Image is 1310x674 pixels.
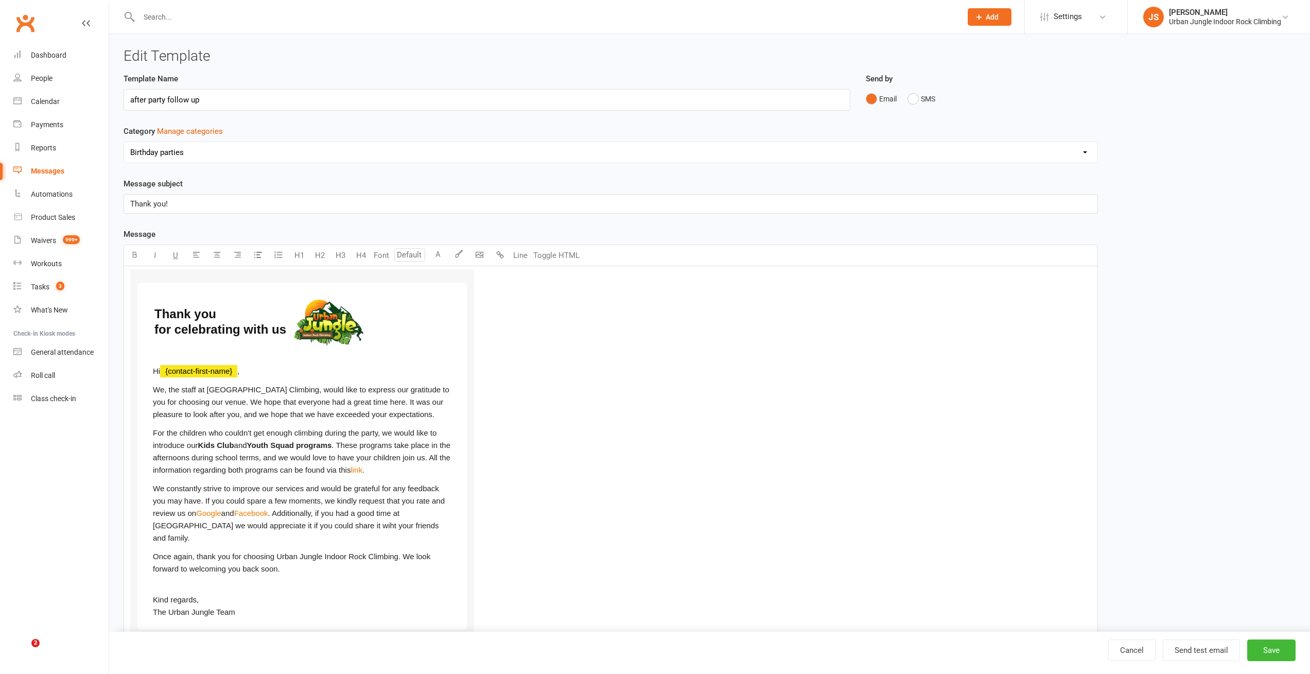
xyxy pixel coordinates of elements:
[986,13,999,21] span: Add
[510,245,531,266] button: Line
[968,8,1011,26] button: Add
[13,387,109,410] a: Class kiosk mode
[13,275,109,299] a: Tasks 3
[13,183,109,206] a: Automations
[13,67,109,90] a: People
[31,236,56,245] div: Waivers
[31,74,53,82] div: People
[866,73,893,85] label: Send by
[1169,17,1281,26] div: Urban Jungle Indoor Rock Climbing
[124,73,178,85] label: Template Name
[153,595,199,604] span: Kind regards,
[1247,640,1296,661] button: Save
[157,125,223,137] button: Category
[31,167,64,175] div: Messages
[31,283,49,291] div: Tasks
[153,385,451,419] span: We, the staff at [GEOGRAPHIC_DATA] Climbing, would like to express our gratitude to you for choos...
[13,44,109,67] a: Dashboard
[130,199,168,209] span: Thank you!
[13,299,109,322] a: What's New
[1108,640,1156,661] a: Cancel
[31,213,75,221] div: Product Sales
[31,639,40,647] span: 2
[247,441,332,450] span: Youth Squad programs
[153,441,452,474] span: . These programs take place in the afternoons during school terms, and we would love to have your...
[31,120,63,129] div: Payments
[13,113,109,136] a: Payments
[173,251,178,260] span: U
[531,245,582,266] button: Toggle HTML
[154,322,286,336] span: for celebrating with us
[1054,5,1082,28] span: Settings
[31,97,60,106] div: Calendar
[371,245,392,266] button: Font
[309,245,330,266] button: H2
[289,245,309,266] button: H1
[153,428,439,450] span: For the children who couldn't get enough climbing during the party, we would like to introduce our
[13,364,109,387] a: Roll call
[165,245,186,266] button: U
[394,248,425,262] input: Default
[1169,8,1281,17] div: [PERSON_NAME]
[31,394,76,403] div: Class check-in
[13,160,109,183] a: Messages
[351,245,371,266] button: H4
[13,252,109,275] a: Workouts
[124,48,1296,64] h3: Edit Template
[294,300,364,347] img: UrbanJungle_Logo_transparent_with_shadow.png
[907,89,935,109] button: SMS
[31,51,66,59] div: Dashboard
[13,229,109,252] a: Waivers 999+
[136,10,954,24] input: Search...
[153,509,441,542] span: . Additionally, if you had a good time at [GEOGRAPHIC_DATA] we would appreciate it if you could s...
[234,509,268,517] span: Facebook
[31,144,56,152] div: Reports
[866,89,897,109] button: Email
[237,367,239,375] span: ,
[31,260,62,268] div: Workouts
[31,371,55,379] div: Roll call
[124,178,183,190] label: Message subject
[362,465,364,474] span: .
[124,125,223,137] label: Category
[13,341,109,364] a: General attendance kiosk mode
[13,90,109,113] a: Calendar
[428,245,448,266] button: A
[63,235,80,244] span: 999+
[154,307,216,321] span: Thank you
[13,136,109,160] a: Reports
[351,465,362,474] span: link
[153,608,235,616] span: The Urban Jungle Team
[1143,7,1164,27] div: JS
[31,348,94,356] div: General attendance
[153,367,160,375] span: Hi
[13,206,109,229] a: Product Sales
[196,509,221,517] span: Google
[10,639,35,664] iframe: Intercom live chat
[12,10,38,36] a: Clubworx
[31,306,68,314] div: What's New
[56,282,64,290] span: 3
[153,484,447,517] span: We constantly strive to improve our services and would be grateful for any feedback you may have....
[153,552,432,573] span: Once again, thank you for choosing Urban Jungle Indoor Rock Climbing. We look forward to welcomin...
[330,245,351,266] button: H3
[1163,640,1240,661] button: Send test email
[198,441,234,450] span: Kids Club
[124,228,155,240] label: Message
[31,190,73,198] div: Automations
[234,441,247,450] span: and
[221,509,234,517] span: and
